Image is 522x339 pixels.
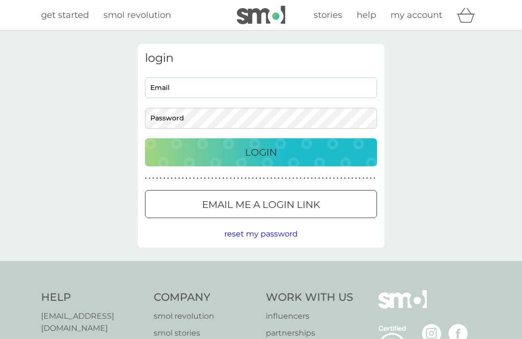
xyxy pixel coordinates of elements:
p: ● [359,176,361,181]
h4: Work With Us [266,290,353,305]
p: ● [245,176,246,181]
p: ● [374,176,376,181]
p: ● [362,176,364,181]
span: get started [41,10,89,20]
p: ● [226,176,228,181]
p: ● [348,176,349,181]
p: ● [278,176,280,181]
p: ● [237,176,239,181]
p: ● [366,176,368,181]
button: Login [145,138,377,166]
p: ● [145,176,147,181]
p: ● [270,176,272,181]
p: ● [333,176,335,181]
p: ● [211,176,213,181]
p: ● [200,176,202,181]
p: ● [160,176,162,181]
p: ● [340,176,342,181]
p: ● [186,176,188,181]
p: ● [219,176,221,181]
a: [EMAIL_ADDRESS][DOMAIN_NAME] [41,310,144,335]
p: ● [315,176,317,181]
p: ● [289,176,290,181]
p: Email me a login link [202,197,320,212]
p: ● [304,176,305,181]
p: ● [296,176,298,181]
p: ● [344,176,346,181]
span: smol revolution [103,10,171,20]
div: basket [457,5,481,25]
a: stories [314,8,342,22]
p: ● [263,176,265,181]
p: ● [267,176,269,181]
p: ● [351,176,353,181]
p: ● [329,176,331,181]
a: influencers [266,310,353,323]
p: ● [193,176,195,181]
p: ● [307,176,309,181]
img: smol [237,6,285,24]
p: ● [208,176,210,181]
p: ● [337,176,339,181]
h4: Company [154,290,257,305]
p: ● [182,176,184,181]
button: Email me a login link [145,190,377,218]
p: ● [241,176,243,181]
p: ● [152,176,154,181]
p: ● [355,176,357,181]
p: ● [233,176,235,181]
p: ● [215,176,217,181]
a: my account [391,8,442,22]
p: ● [281,176,283,181]
p: ● [171,176,173,181]
p: ● [322,176,324,181]
a: smol revolution [103,8,171,22]
p: ● [197,176,199,181]
span: stories [314,10,342,20]
p: ● [174,176,176,181]
span: help [357,10,376,20]
p: ● [167,176,169,181]
p: ● [222,176,224,181]
span: reset my password [224,229,298,238]
span: my account [391,10,442,20]
p: ● [163,176,165,181]
p: ● [370,176,372,181]
p: ● [189,176,191,181]
p: ● [300,176,302,181]
p: ● [326,176,328,181]
p: ● [204,176,206,181]
h3: login [145,51,377,65]
p: ● [274,176,276,181]
p: ● [230,176,232,181]
p: ● [285,176,287,181]
p: ● [252,176,254,181]
button: reset my password [224,228,298,240]
p: Login [245,145,277,160]
p: ● [259,176,261,181]
a: get started [41,8,89,22]
p: ● [149,176,151,181]
p: ● [311,176,313,181]
p: ● [248,176,250,181]
p: ● [178,176,180,181]
img: smol [378,290,427,323]
a: help [357,8,376,22]
a: smol revolution [154,310,257,323]
p: ● [318,176,320,181]
p: ● [292,176,294,181]
p: ● [156,176,158,181]
p: ● [256,176,258,181]
h4: Help [41,290,144,305]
